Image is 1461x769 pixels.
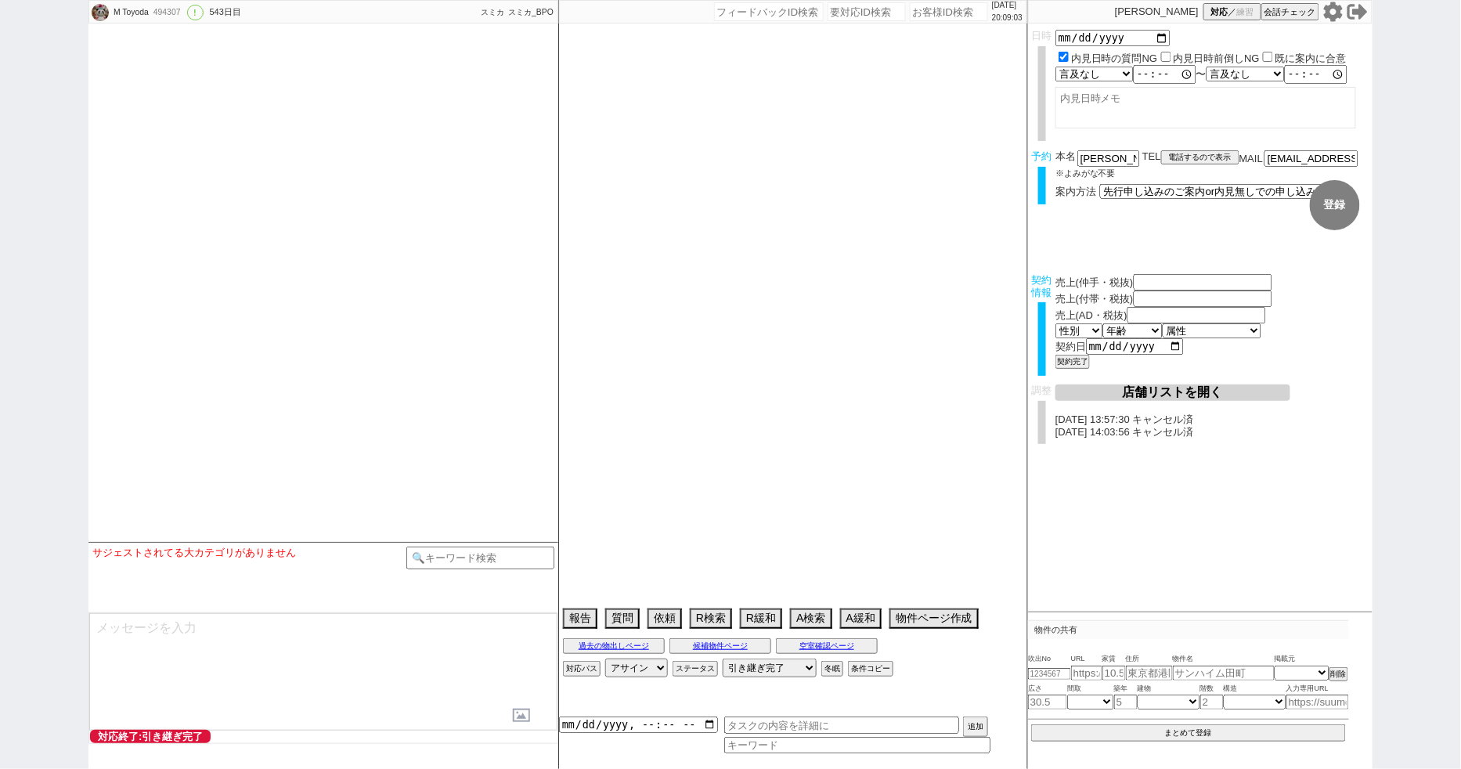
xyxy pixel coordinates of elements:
[1055,150,1076,167] span: 本名
[1032,384,1052,396] span: 調整
[1264,6,1316,18] span: 会話チェック
[1055,168,1116,178] span: ※よみがな不要
[210,6,241,19] div: 543日目
[1200,683,1224,695] span: 階数
[92,547,406,559] div: サジェストされてる大カテゴリがありません
[1055,274,1369,291] div: 売上(仲手・税抜)
[1203,3,1261,20] button: 対応／練習
[1329,667,1348,681] button: 削除
[1055,384,1290,401] button: 店舗リストを開く
[563,608,597,629] button: 報告
[963,717,988,737] button: 追加
[563,661,601,677] button: 対応パス
[605,608,640,629] button: 質問
[1032,30,1052,42] span: 日時
[406,547,554,569] input: 🔍キーワード検索
[1310,180,1360,230] button: 登録
[1114,695,1138,709] input: 5
[724,717,959,734] input: タスクの内容を詳細に
[714,2,824,21] input: フィードバックID検索
[1126,666,1173,681] input: 東京都港区海岸３
[1286,683,1349,695] span: 入力専用URL
[690,608,732,629] button: R検索
[1055,307,1369,323] div: 売上(AD・税抜)
[1028,668,1071,680] input: 1234567
[1261,3,1319,20] button: 会話チェック
[1102,666,1126,681] input: 10.5
[1173,666,1275,681] input: サンハイム田町
[1028,695,1067,709] input: 30.5
[111,6,149,19] div: M Toyoda
[1115,5,1199,18] p: [PERSON_NAME]
[149,6,184,19] div: 494307
[1055,186,1096,197] span: 案内方法
[1126,653,1173,666] span: 住所
[776,638,878,654] button: 空室確認ページ
[92,4,109,21] img: 0hWf7mkIhYCEkaFCCI_Od2NmpECyM5ZVFbMyZPKCccVHpwd08eZHoQL31HUnAndB9KNHZPLSpEXn4WB38vBEL0fR0kVn4jIEk...
[1055,355,1090,369] button: 契約完了
[889,608,979,629] button: 物件ページ作成
[1055,338,1369,355] div: 契約日
[724,737,990,753] input: キーワード
[790,608,832,629] button: A検索
[673,661,718,677] button: ステータス
[187,5,204,20] div: !
[1173,653,1275,666] span: 物件名
[1028,620,1349,639] p: 物件の共有
[1114,683,1138,695] span: 築年
[1031,724,1346,742] button: まとめて登録
[1239,153,1263,164] span: MAIL
[563,638,665,654] button: 過去の物出しページ
[669,638,771,654] button: 候補物件ページ
[1142,150,1161,162] span: TEL
[1224,683,1286,695] span: 構造
[1055,413,1369,426] p: [DATE] 13:57:30 キャンセル済
[1174,52,1261,64] label: 内見日時前倒しNG
[1028,683,1067,695] span: 広さ
[1211,6,1228,18] span: 対応
[910,2,988,21] input: お客様ID検索
[1071,666,1102,681] input: https://suumo.jp/chintai/jnc_000022489271
[1067,683,1114,695] span: 間取
[481,8,504,16] span: スミカ
[1275,653,1296,666] span: 掲載元
[1200,695,1224,709] input: 2
[1102,653,1126,666] span: 家賃
[648,608,682,629] button: 依頼
[1071,52,1158,64] label: 内見日時の質問NG
[840,608,882,629] button: A緩和
[1275,52,1347,64] label: 既に案内に合意
[1028,653,1071,666] span: 吹出No
[1138,683,1200,695] span: 建物
[1055,426,1369,439] p: [DATE] 14:03:56 キャンセル済
[1237,6,1254,18] span: 練習
[1032,274,1052,298] span: 契約情報
[1055,291,1369,307] div: 売上(付帯・税抜)
[848,661,893,677] button: 条件コピー
[992,12,1023,24] p: 20:09:03
[508,8,554,16] span: スミカ_BPO
[1286,695,1349,709] input: https://suumo.jp/chintai/jnc_000022489271
[1071,653,1102,666] span: URL
[740,608,782,629] button: R緩和
[1032,150,1052,162] span: 予約
[828,2,906,21] input: 要対応ID検索
[1055,65,1369,84] div: 〜
[90,730,211,743] span: 対応終了:引き継ぎ完了
[821,661,843,677] button: 冬眠
[1161,150,1239,164] button: 電話するので表示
